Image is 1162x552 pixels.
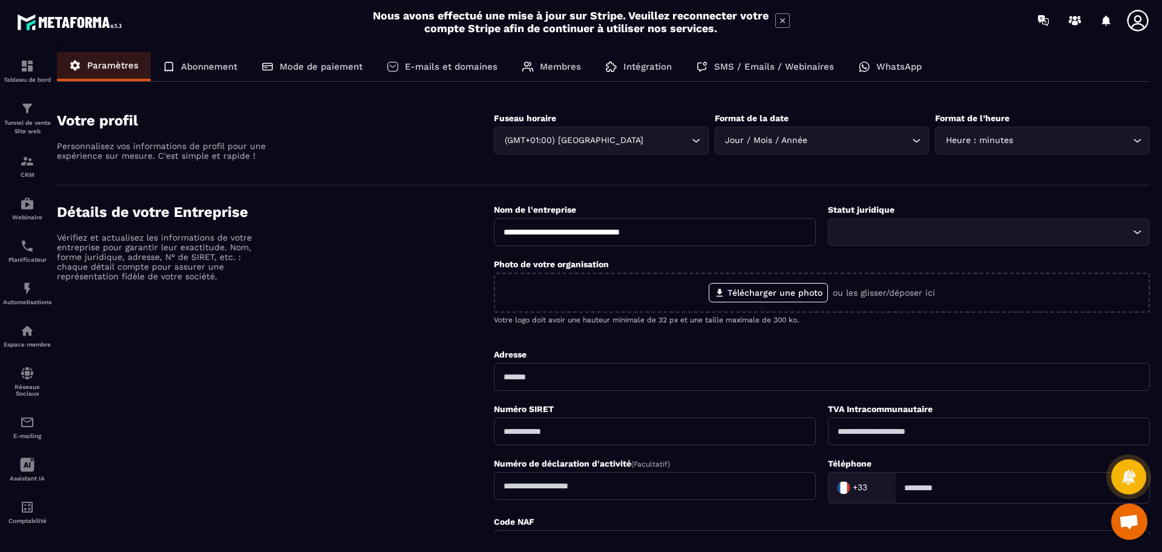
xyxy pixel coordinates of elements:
[1016,134,1130,147] input: Search for option
[494,205,576,214] label: Nom de l'entreprise
[181,61,237,72] p: Abonnement
[494,350,527,359] label: Adresse
[3,475,51,482] p: Assistant IA
[494,127,709,155] div: Search for option
[828,472,894,504] div: Search for option
[833,288,935,298] p: ou les glisser/déposer ici
[20,366,34,381] img: social-network
[494,517,534,527] label: Code NAF
[87,60,139,71] p: Paramètres
[943,134,1016,147] span: Heure : minutes
[715,127,930,155] div: Search for option
[3,92,51,145] a: formationformationTunnel de vente Site web
[935,127,1150,155] div: Search for option
[3,272,51,314] a: automationsautomationsAutomatisations
[494,316,1150,324] p: Votre logo doit avoir une hauteur minimale de 32 px et une taille maximale de 300 ko.
[20,154,34,168] img: formation
[870,479,882,497] input: Search for option
[3,448,51,491] a: Assistant IA
[540,61,581,72] p: Membres
[828,459,871,468] label: Téléphone
[20,101,34,116] img: formation
[3,517,51,524] p: Comptabilité
[3,230,51,272] a: schedulerschedulerPlanificateur
[280,61,363,72] p: Mode de paiement
[17,11,126,33] img: logo
[57,233,269,281] p: Vérifiez et actualisez les informations de votre entreprise pour garantir leur exactitude. Nom, f...
[832,476,856,500] img: Country Flag
[3,256,51,263] p: Planificateur
[494,459,670,468] label: Numéro de déclaration d'activité
[1111,504,1147,540] div: Ouvrir le chat
[3,171,51,178] p: CRM
[57,112,494,129] h4: Votre profil
[405,61,497,72] p: E-mails et domaines
[3,187,51,230] a: automationsautomationsWebinaire
[494,404,554,414] label: Numéro SIRET
[723,134,810,147] span: Jour / Mois / Année
[876,61,922,72] p: WhatsApp
[828,218,1150,246] div: Search for option
[20,196,34,211] img: automations
[3,341,51,348] p: Espace membre
[3,145,51,187] a: formationformationCRM
[935,113,1009,123] label: Format de l’heure
[372,9,769,35] h2: Nous avons effectué une mise à jour sur Stripe. Veuillez reconnecter votre compte Stripe afin de ...
[3,314,51,357] a: automationsautomationsEspace membre
[623,61,672,72] p: Intégration
[3,384,51,397] p: Réseaux Sociaux
[20,239,34,253] img: scheduler
[20,281,34,296] img: automations
[20,500,34,514] img: accountant
[828,404,933,414] label: TVA Intracommunautaire
[3,299,51,305] p: Automatisations
[3,50,51,92] a: formationformationTableau de bord
[494,259,609,269] label: Photo de votre organisation
[3,119,51,136] p: Tunnel de vente Site web
[3,357,51,406] a: social-networksocial-networkRéseaux Sociaux
[57,204,494,221] h4: Détails de votre Entreprise
[20,415,34,430] img: email
[57,141,269,161] p: Personnalisez vos informations de profil pour une expérience sur mesure. C'est simple et rapide !
[810,134,910,147] input: Search for option
[3,433,51,439] p: E-mailing
[853,482,867,494] span: +33
[3,406,51,448] a: emailemailE-mailing
[714,61,834,72] p: SMS / Emails / Webinaires
[494,113,556,123] label: Fuseau horaire
[631,460,670,468] span: (Facultatif)
[3,491,51,533] a: accountantaccountantComptabilité
[828,205,894,214] label: Statut juridique
[709,283,828,302] label: Télécharger une photo
[3,76,51,83] p: Tableau de bord
[715,113,789,123] label: Format de la date
[502,134,646,147] span: (GMT+01:00) [GEOGRAPHIC_DATA]
[646,134,689,147] input: Search for option
[20,59,34,73] img: formation
[20,324,34,338] img: automations
[836,225,1130,239] input: Search for option
[3,214,51,221] p: Webinaire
